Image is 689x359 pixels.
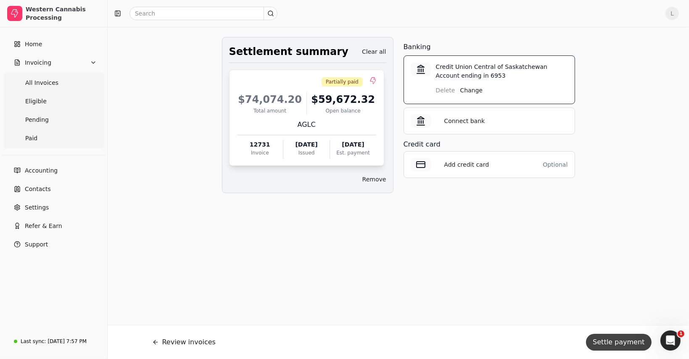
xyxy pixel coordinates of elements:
[3,162,104,179] a: Accounting
[237,149,283,157] div: Invoice
[237,92,303,107] div: $74,074.20
[21,338,46,345] div: Last sync:
[25,134,37,143] span: Paid
[330,140,376,149] div: [DATE]
[283,149,330,157] div: Issued
[283,140,330,149] div: [DATE]
[660,330,681,351] iframe: Intercom live chat
[237,107,303,115] div: Total amount
[404,139,575,149] h3: Credit card
[25,97,47,106] span: Eligible
[237,120,376,130] div: AGLC
[310,92,376,107] div: $59,672.32
[26,5,100,22] div: Western Cannabis Processing
[326,78,359,86] span: Partially paid
[3,181,104,197] a: Contacts
[25,166,58,175] span: Accounting
[310,107,376,115] div: Open balance
[25,240,48,249] span: Support
[586,334,651,351] button: Settle payment
[3,54,104,71] button: Invoicing
[330,149,376,157] div: Est. payment
[25,40,42,49] span: Home
[362,173,386,186] button: Remove
[25,115,49,124] span: Pending
[25,58,51,67] span: Invoicing
[3,217,104,234] button: Refer & Earn
[3,199,104,216] a: Settings
[25,203,49,212] span: Settings
[229,44,348,59] div: Settlement summary
[436,63,568,80] p: Credit Union Central of Saskatchewan Account ending in 6953
[3,36,104,52] a: Home
[129,7,277,20] input: Search
[25,222,62,231] span: Refer & Earn
[460,84,483,97] button: Change
[438,114,492,128] button: Connect bank
[438,158,496,171] button: Add credit card
[25,185,51,194] span: Contacts
[5,93,102,110] a: Eligible
[25,79,58,87] span: All Invoices
[665,7,679,20] button: L
[543,160,568,169] div: Optional
[237,140,283,149] div: 12731
[5,74,102,91] a: All Invoices
[404,42,575,52] h3: Banking
[5,111,102,128] a: Pending
[48,338,87,345] div: [DATE] 7:57 PM
[362,45,386,58] button: Clear all
[5,130,102,147] a: Paid
[3,334,104,349] a: Last sync:[DATE] 7:57 PM
[678,330,684,337] span: 1
[145,332,222,352] button: Review invoices
[3,236,104,253] button: Support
